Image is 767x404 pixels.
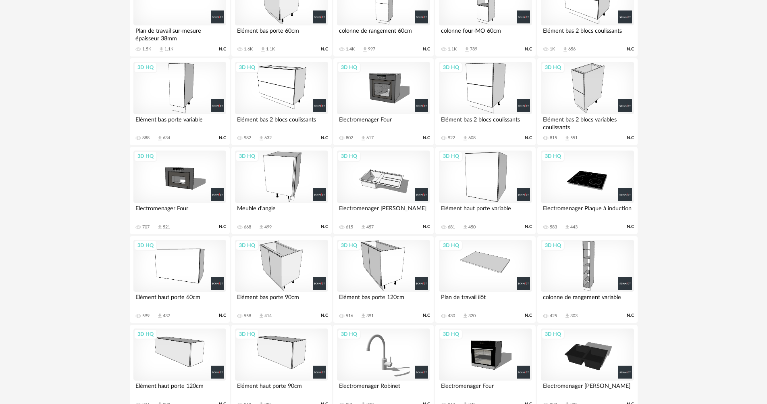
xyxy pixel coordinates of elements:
[337,329,361,339] div: 3D HQ
[219,313,226,318] span: N.C
[541,151,565,161] div: 3D HQ
[235,151,259,161] div: 3D HQ
[439,329,463,339] div: 3D HQ
[564,313,570,319] span: Download icon
[142,224,150,230] div: 707
[264,224,272,230] div: 499
[362,46,368,52] span: Download icon
[337,292,430,308] div: Elément bas porte 120cm
[235,62,259,73] div: 3D HQ
[157,313,163,319] span: Download icon
[448,313,455,319] div: 430
[541,203,634,219] div: Electromenager Plaque à induction
[541,62,565,73] div: 3D HQ
[439,114,532,130] div: Elément bas 2 blocs coulissants
[133,114,226,130] div: Elément bas porte variable
[235,329,259,339] div: 3D HQ
[133,25,226,42] div: Plan de travail sur-mesure épaisseur 38mm
[266,46,275,52] div: 1.1K
[564,224,570,230] span: Download icon
[537,236,637,323] a: 3D HQ colonne de rangement variable 425 Download icon 303 N.C
[133,203,226,219] div: Electromenager Four
[537,147,637,234] a: 3D HQ Electromenager Plaque à induction 583 Download icon 443 N.C
[525,135,532,141] span: N.C
[337,25,430,42] div: colonne de rangement 60cm
[366,313,374,319] div: 391
[264,135,272,141] div: 632
[134,329,157,339] div: 3D HQ
[448,46,457,52] div: 1.1K
[562,46,568,52] span: Download icon
[244,135,251,141] div: 982
[541,329,565,339] div: 3D HQ
[130,236,230,323] a: 3D HQ Elément haut porte 60cm 599 Download icon 437 N.C
[142,313,150,319] div: 599
[439,151,463,161] div: 3D HQ
[337,62,361,73] div: 3D HQ
[541,114,634,130] div: Elément bas 2 blocs variables coulissants
[541,381,634,397] div: Electromenager [PERSON_NAME]
[134,62,157,73] div: 3D HQ
[541,292,634,308] div: colonne de rangement variable
[157,135,163,141] span: Download icon
[525,313,532,318] span: N.C
[235,381,328,397] div: Elément haut porte 90cm
[627,224,634,230] span: N.C
[244,46,253,52] div: 1.6K
[568,46,576,52] div: 656
[133,381,226,397] div: Elément haut porte 120cm
[464,46,470,52] span: Download icon
[570,224,578,230] div: 443
[439,62,463,73] div: 3D HQ
[235,203,328,219] div: Meuble d'angle
[360,224,366,230] span: Download icon
[337,114,430,130] div: Electromenager Four
[423,135,430,141] span: N.C
[235,292,328,308] div: Elément bas porte 90cm
[346,313,353,319] div: 516
[258,313,264,319] span: Download icon
[219,135,226,141] span: N.C
[448,135,455,141] div: 922
[133,292,226,308] div: Elément haut porte 60cm
[231,58,331,145] a: 3D HQ Elément bas 2 blocs coulissants 982 Download icon 632 N.C
[337,240,361,251] div: 3D HQ
[142,46,151,52] div: 1.5K
[435,58,535,145] a: 3D HQ Elément bas 2 blocs coulissants 922 Download icon 608 N.C
[260,46,266,52] span: Download icon
[333,236,433,323] a: 3D HQ Elément bas porte 120cm 516 Download icon 391 N.C
[235,114,328,130] div: Elément bas 2 blocs coulissants
[435,147,535,234] a: 3D HQ Elément haut porte variable 681 Download icon 450 N.C
[470,46,477,52] div: 789
[321,313,328,318] span: N.C
[550,46,555,52] div: 1K
[462,224,468,230] span: Download icon
[244,224,251,230] div: 668
[130,58,230,145] a: 3D HQ Elément bas porte variable 888 Download icon 634 N.C
[627,46,634,52] span: N.C
[164,46,173,52] div: 1.1K
[134,240,157,251] div: 3D HQ
[570,313,578,319] div: 303
[130,147,230,234] a: 3D HQ Electromenager Four 707 Download icon 521 N.C
[264,313,272,319] div: 414
[439,203,532,219] div: Elément haut porte variable
[468,135,476,141] div: 608
[258,135,264,141] span: Download icon
[346,224,353,230] div: 615
[550,135,557,141] div: 815
[134,151,157,161] div: 3D HQ
[258,224,264,230] span: Download icon
[337,151,361,161] div: 3D HQ
[346,46,355,52] div: 1.4K
[157,224,163,230] span: Download icon
[321,224,328,230] span: N.C
[346,135,353,141] div: 802
[142,135,150,141] div: 888
[337,381,430,397] div: Electromenager Robinet
[627,313,634,318] span: N.C
[366,135,374,141] div: 617
[423,46,430,52] span: N.C
[468,313,476,319] div: 320
[321,46,328,52] span: N.C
